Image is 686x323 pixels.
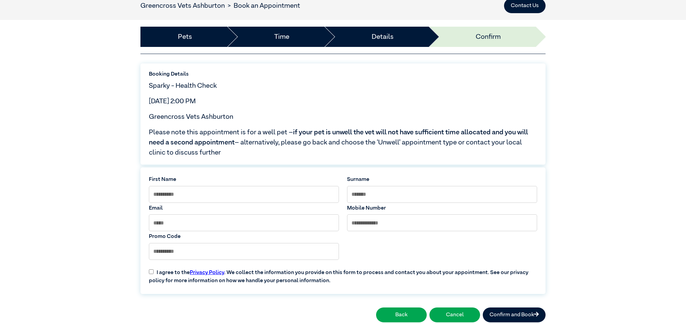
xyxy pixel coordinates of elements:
a: Greencross Vets Ashburton [140,2,225,9]
a: Privacy Policy [190,270,224,275]
nav: breadcrumb [140,1,300,11]
span: [DATE] 2:00 PM [149,98,196,105]
input: I agree to thePrivacy Policy. We collect the information you provide on this form to process and ... [149,269,154,274]
label: Mobile Number [347,204,537,212]
span: Please note this appointment is for a well pet – – alternatively, please go back and choose the ‘... [149,127,537,158]
span: if your pet is unwell the vet will not have sufficient time allocated and you will need a second ... [149,129,528,146]
button: Back [376,307,427,322]
span: Greencross Vets Ashburton [149,113,233,120]
label: Booking Details [149,70,537,78]
a: Details [372,32,394,42]
label: Surname [347,176,537,184]
label: First Name [149,176,339,184]
a: Time [274,32,289,42]
a: Pets [178,32,192,42]
button: Confirm and Book [483,307,546,322]
label: Email [149,204,339,212]
label: Promo Code [149,233,339,241]
span: Sparky - Health Check [149,82,217,89]
button: Cancel [429,307,480,322]
li: Book an Appointment [225,1,300,11]
label: I agree to the . We collect the information you provide on this form to process and contact you a... [145,263,541,285]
